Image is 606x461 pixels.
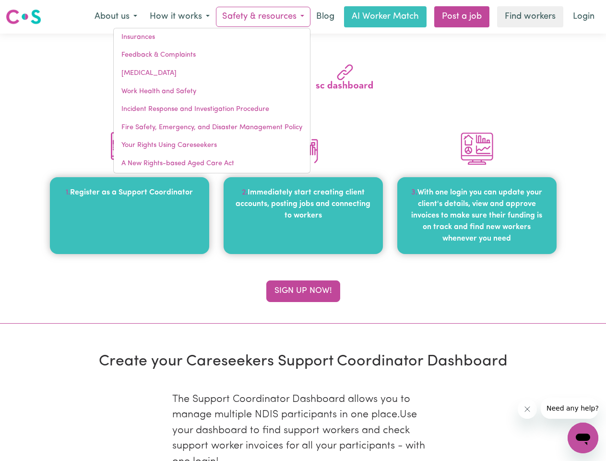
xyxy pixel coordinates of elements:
button: How it works [143,7,216,27]
iframe: Close message [518,400,537,419]
a: A New Rights-based Aged Care Act [114,155,310,173]
a: Feedback & Complaints [114,46,310,64]
iframe: Button to launch messaging window [568,423,598,453]
a: Blog [310,6,340,27]
img: step 1 [110,129,149,168]
a: Insurances [114,28,310,47]
a: Work Health and Safety [114,83,310,101]
span: Immediately start creating client accounts, posting jobs and connecting to workers [236,189,370,219]
span: 3. [411,189,417,196]
div: Safety & resources [113,28,310,173]
span: 1. [66,189,70,196]
img: Careseekers logo [6,8,41,25]
a: Find workers [497,6,563,27]
a: AI Worker Match [344,6,427,27]
a: Careseekers logo [6,6,41,28]
button: About us [88,7,143,27]
iframe: Message from company [541,398,598,419]
a: Login [567,6,600,27]
button: Sign up now! [266,280,340,302]
a: [MEDICAL_DATA] [114,64,310,83]
button: Safety & resources [216,7,310,27]
span: With one login you can update your client's details, view and approve invoices to make sure their... [411,189,542,243]
span: Register as a Support Coordinator [70,189,193,196]
img: step 1 [458,129,496,168]
a: Your Rights Using Careseekers [114,136,310,155]
span: 2. [242,189,248,196]
a: Incident Response and Investigation Procedure [114,100,310,119]
a: Post a job [434,6,489,27]
span: Need any help? [6,7,58,14]
a: Fire Safety, Emergency, and Disaster Management Policy [114,119,310,137]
